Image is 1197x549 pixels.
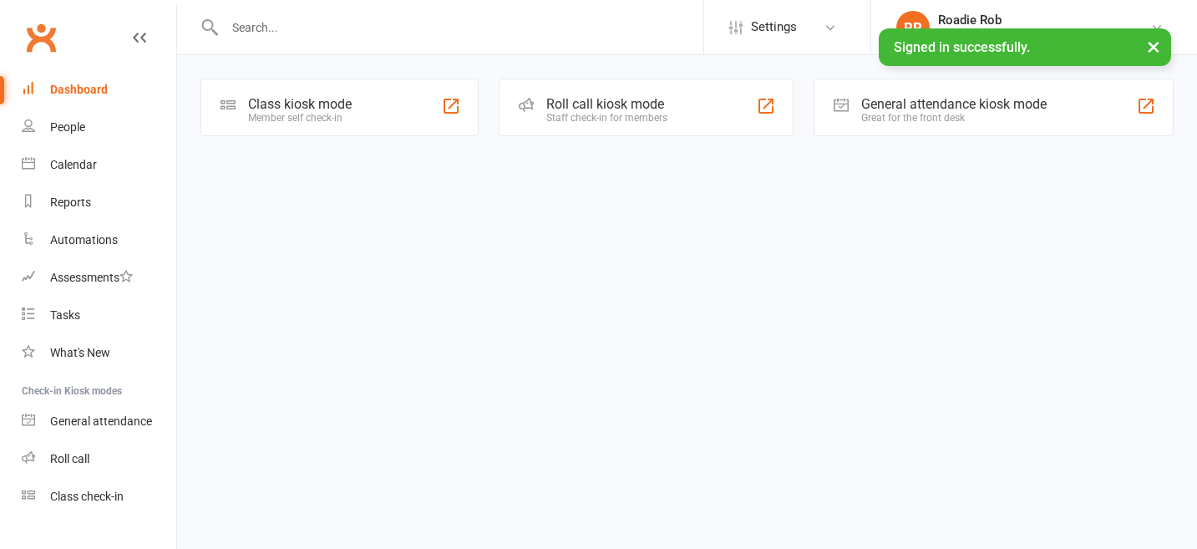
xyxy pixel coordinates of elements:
span: Settings [751,8,797,46]
div: Class kiosk mode [248,96,352,112]
div: Roadie Rob [938,13,1150,28]
div: Staff check-in for members [546,112,667,124]
div: RR [896,11,930,44]
a: Clubworx [20,17,62,58]
div: Tasks [50,308,80,322]
div: What's New [50,346,110,359]
a: Dashboard [22,71,176,109]
button: × [1139,28,1169,64]
div: Reports [50,196,91,209]
div: General attendance kiosk mode [861,96,1047,112]
div: Automations [50,233,118,247]
div: Calendar [50,158,97,171]
a: Assessments [22,259,176,297]
a: Calendar [22,146,176,184]
div: Assessments [50,271,133,284]
div: Member self check-in [248,112,352,124]
div: Great for the front desk [861,112,1047,124]
a: What's New [22,334,176,372]
div: People [50,120,85,134]
div: Roll call [50,452,89,465]
div: Roll call kiosk mode [546,96,667,112]
a: Class kiosk mode [22,478,176,516]
input: Search... [220,16,703,39]
div: Active and Healthy [GEOGRAPHIC_DATA] [938,28,1150,43]
div: General attendance [50,414,152,428]
a: Tasks [22,297,176,334]
a: Roll call [22,440,176,478]
a: Automations [22,221,176,259]
span: Signed in successfully. [894,39,1030,55]
a: General attendance kiosk mode [22,403,176,440]
a: Reports [22,184,176,221]
a: People [22,109,176,146]
div: Dashboard [50,83,108,96]
div: Class check-in [50,490,124,503]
